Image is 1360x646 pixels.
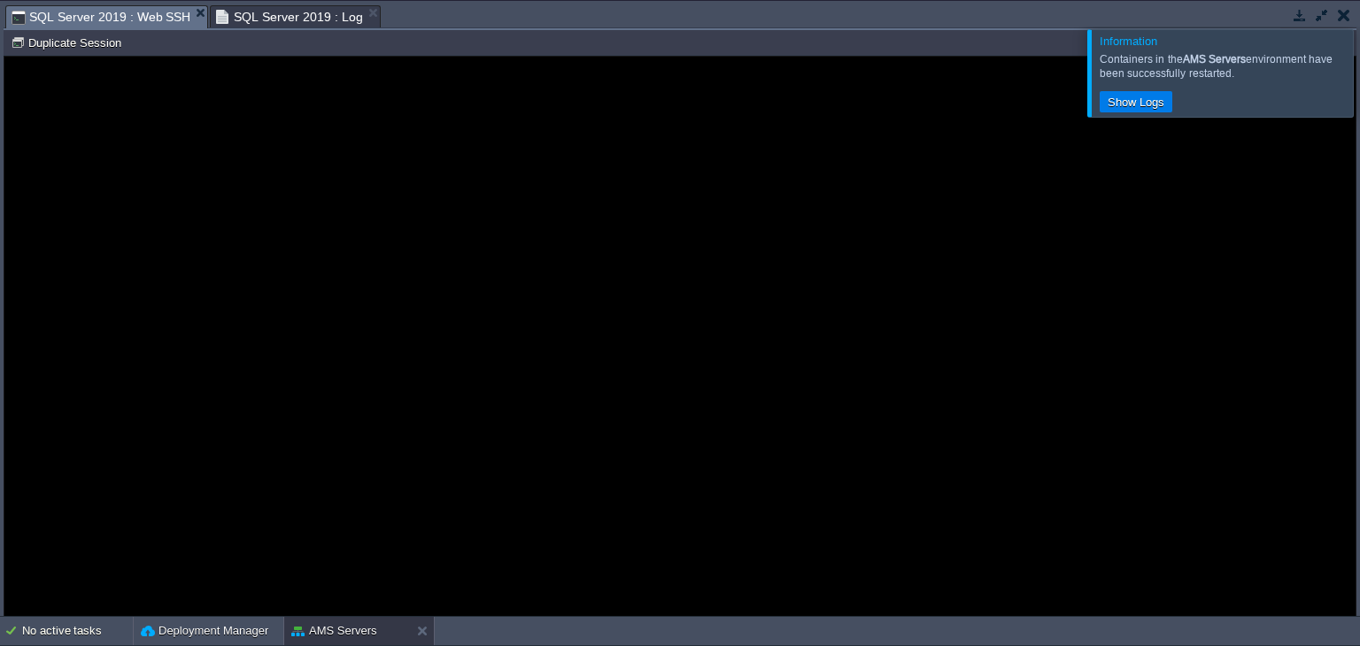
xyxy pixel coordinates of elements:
span: SQL Server 2019 : Log [216,6,363,27]
b: AMS Servers [1183,53,1246,65]
span: Information [1100,35,1157,48]
div: Containers in the environment have been successfully restarted. [1100,52,1348,81]
button: AMS Servers [291,622,377,640]
button: Show Logs [1102,94,1170,110]
button: Duplicate Session [11,35,127,50]
span: SQL Server 2019 : Web SSH [12,6,190,28]
button: Deployment Manager [141,622,268,640]
div: No active tasks [22,617,133,645]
